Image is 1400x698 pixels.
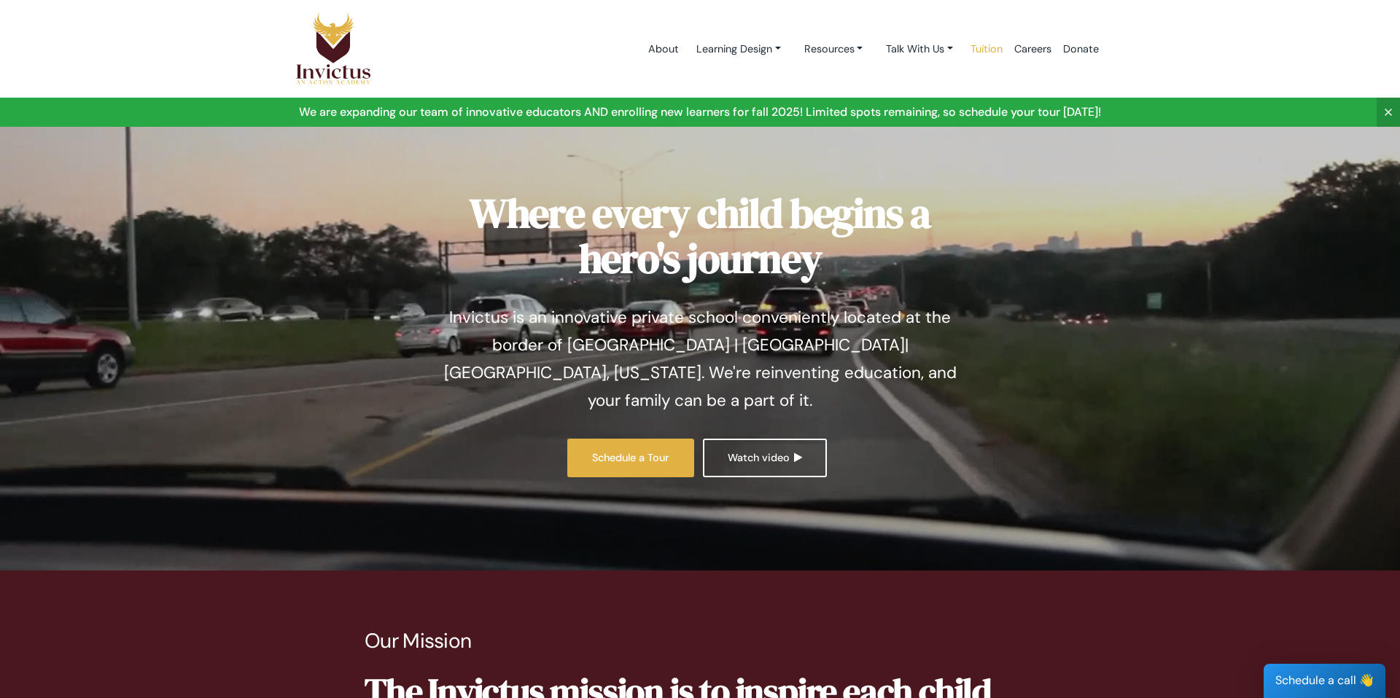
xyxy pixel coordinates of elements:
a: Learning Design [685,36,793,63]
a: Tuition [965,18,1008,80]
a: About [642,18,685,80]
h1: Where every child begins a hero's journey [434,191,966,281]
p: Invictus is an innovative private school conveniently located at the border of [GEOGRAPHIC_DATA] ... [434,304,966,415]
a: Careers [1008,18,1057,80]
a: Talk With Us [874,36,965,63]
div: Schedule a call 👋 [1264,664,1385,698]
a: Schedule a Tour [567,439,694,477]
a: Watch video [703,439,826,477]
a: Resources [793,36,875,63]
p: Our Mission [365,629,1035,654]
a: Donate [1057,18,1105,80]
img: Logo [295,12,371,85]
